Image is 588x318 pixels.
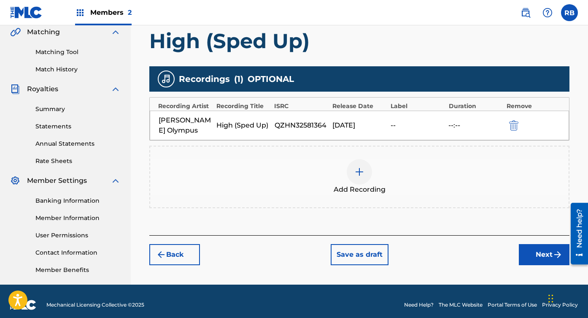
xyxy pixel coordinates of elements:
img: help [542,8,553,18]
div: Recording Artist [158,102,212,111]
a: Annual Statements [35,139,121,148]
div: Release Date [332,102,386,111]
img: MLC Logo [10,6,43,19]
a: Banking Information [35,196,121,205]
a: Statements [35,122,121,131]
img: search [521,8,531,18]
div: Drag [548,286,553,311]
a: Privacy Policy [542,301,578,309]
div: ISRC [274,102,328,111]
img: Matching [10,27,21,37]
img: Royalties [10,84,20,94]
img: Member Settings [10,176,20,186]
a: Rate Sheets [35,157,121,166]
span: 2 [128,8,132,16]
img: Top Rightsholders [75,8,85,18]
a: Match History [35,65,121,74]
div: --:-- [448,120,502,130]
span: Matching [27,27,60,37]
span: ( 1 ) [234,73,243,85]
a: The MLC Website [439,301,483,309]
div: [DATE] [332,120,386,130]
a: Contact Information [35,248,121,257]
div: QZHN32581364 [275,120,328,130]
div: Duration [449,102,503,111]
span: Member Settings [27,176,87,186]
a: Portal Terms of Use [488,301,537,309]
div: Help [539,4,556,21]
img: recording [161,74,171,84]
img: expand [111,176,121,186]
img: expand [111,27,121,37]
div: User Menu [561,4,578,21]
span: Royalties [27,84,58,94]
div: Remove [507,102,561,111]
a: Matching Tool [35,48,121,57]
span: Add Recording [334,185,386,195]
button: Next [519,244,569,265]
button: Back [149,244,200,265]
a: Member Information [35,214,121,223]
a: Summary [35,105,121,114]
img: expand [111,84,121,94]
div: High (Sped Up) [216,120,270,130]
a: User Permissions [35,231,121,240]
img: 7ee5dd4eb1f8a8e3ef2f.svg [156,250,166,260]
span: Members [90,8,132,17]
a: Public Search [517,4,534,21]
div: -- [391,120,444,130]
div: [PERSON_NAME] Olympus [159,115,212,136]
h1: High (Sped Up) [149,28,569,54]
div: Label [391,102,445,111]
div: Recording Title [216,102,270,111]
img: f7272a7cc735f4ea7f67.svg [553,250,563,260]
span: Mechanical Licensing Collective © 2025 [46,301,144,309]
button: Save as draft [331,244,388,265]
span: OPTIONAL [248,73,294,85]
span: Recordings [179,73,230,85]
a: Need Help? [404,301,434,309]
iframe: Chat Widget [546,277,588,318]
iframe: Resource Center [564,200,588,268]
a: Member Benefits [35,266,121,275]
img: add [354,167,364,177]
img: 12a2ab48e56ec057fbd8.svg [509,120,518,130]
